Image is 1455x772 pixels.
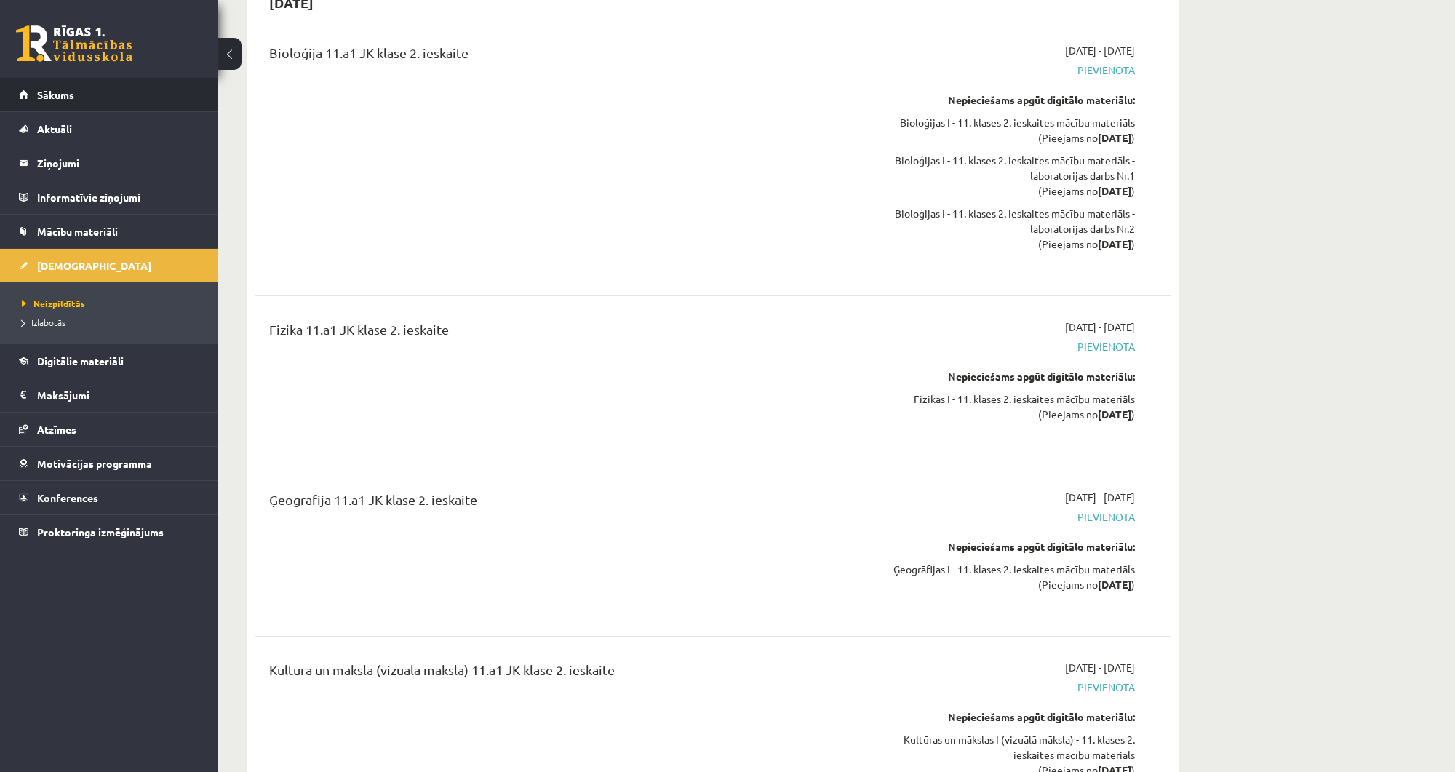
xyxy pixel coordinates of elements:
div: Bioloģijas I - 11. klases 2. ieskaites mācību materiāls - laboratorijas darbs Nr.1 (Pieejams no ) [861,153,1135,199]
div: Bioloģijas I - 11. klases 2. ieskaites mācību materiāls (Pieejams no ) [861,115,1135,146]
legend: Ziņojumi [37,146,200,180]
span: Pievienota [861,680,1135,695]
a: Atzīmes [19,413,200,446]
span: [DATE] - [DATE] [1065,319,1135,335]
span: [DATE] - [DATE] [1065,43,1135,58]
legend: Informatīvie ziņojumi [37,180,200,214]
strong: [DATE] [1098,184,1131,197]
div: Nepieciešams apgūt digitālo materiālu: [861,539,1135,554]
span: Digitālie materiāli [37,354,124,367]
span: Mācību materiāli [37,225,118,238]
span: Atzīmes [37,423,76,436]
span: Neizpildītās [22,298,85,309]
span: Sākums [37,88,74,101]
span: [DEMOGRAPHIC_DATA] [37,259,151,272]
strong: [DATE] [1098,131,1131,144]
a: Informatīvie ziņojumi [19,180,200,214]
div: Nepieciešams apgūt digitālo materiālu: [861,369,1135,384]
div: Nepieciešams apgūt digitālo materiālu: [861,92,1135,108]
a: Neizpildītās [22,297,204,310]
span: Proktoringa izmēģinājums [37,525,164,538]
span: Aktuāli [37,122,72,135]
span: Motivācijas programma [37,457,152,470]
a: Maksājumi [19,378,200,412]
div: Kultūra un māksla (vizuālā māksla) 11.a1 JK klase 2. ieskaite [269,660,839,687]
div: Ģeogrāfija 11.a1 JK klase 2. ieskaite [269,490,839,517]
div: Fizikas I - 11. klases 2. ieskaites mācību materiāls (Pieejams no ) [861,391,1135,422]
div: Bioloģijas I - 11. klases 2. ieskaites mācību materiāls - laboratorijas darbs Nr.2 (Pieejams no ) [861,206,1135,252]
a: [DEMOGRAPHIC_DATA] [19,249,200,282]
a: Motivācijas programma [19,447,200,480]
a: Ziņojumi [19,146,200,180]
strong: [DATE] [1098,407,1131,421]
a: Konferences [19,481,200,514]
div: Ģeogrāfijas I - 11. klases 2. ieskaites mācību materiāls (Pieejams no ) [861,562,1135,592]
div: Bioloģija 11.a1 JK klase 2. ieskaite [269,43,839,70]
a: Digitālie materiāli [19,344,200,378]
span: [DATE] - [DATE] [1065,490,1135,505]
a: Aktuāli [19,112,200,146]
a: Proktoringa izmēģinājums [19,515,200,549]
a: Rīgas 1. Tālmācības vidusskola [16,25,132,62]
span: [DATE] - [DATE] [1065,660,1135,675]
span: Pievienota [861,509,1135,525]
span: Konferences [37,491,98,504]
a: Sākums [19,78,200,111]
span: Pievienota [861,339,1135,354]
strong: [DATE] [1098,578,1131,591]
a: Mācību materiāli [19,215,200,248]
div: Fizika 11.a1 JK klase 2. ieskaite [269,319,839,346]
strong: [DATE] [1098,237,1131,250]
span: Pievienota [861,63,1135,78]
div: Nepieciešams apgūt digitālo materiālu: [861,709,1135,725]
legend: Maksājumi [37,378,200,412]
a: Izlabotās [22,316,204,329]
span: Izlabotās [22,317,65,328]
